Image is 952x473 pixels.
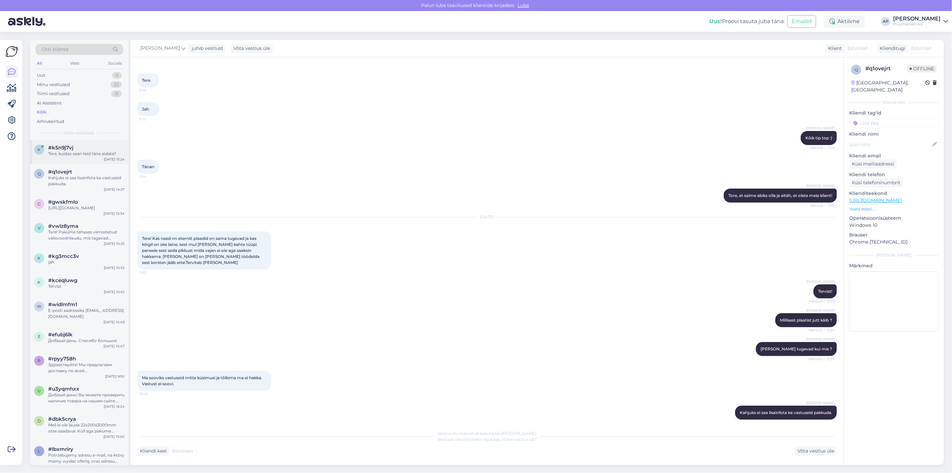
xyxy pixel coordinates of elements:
span: Offline [907,65,937,72]
div: Klient [825,45,842,52]
input: Lisa nimi [850,141,931,148]
div: Socials [107,59,123,68]
div: AP [881,17,890,26]
div: Kliendi info [849,99,939,106]
div: juhib vestlust [189,45,223,52]
div: Tere! Pakume tehases viimistletud välisvoodrilaudu, mis tagavad parema vastupidavuse, värvistabii... [48,229,125,241]
span: Tere [142,78,150,83]
span: Jah [142,107,149,112]
div: Kliendi keel [137,448,167,455]
span: Nähtud ✓ 12:33 [809,299,835,304]
span: #u3yqmhxx [48,386,79,392]
span: 11:33 [139,270,164,275]
p: Kliendi telefon [849,171,939,178]
div: [DATE] 16:24 [104,404,125,409]
p: Kliendi email [849,152,939,159]
div: [DATE] [137,214,837,220]
span: 11:10 [139,117,164,122]
span: Estonian [172,448,193,455]
div: Uus [37,72,45,79]
span: Nähtud ✓ 11:14 [810,203,835,208]
img: Askly Logo [5,45,18,58]
span: Ma sooviks vastuseid mitte küsimusi ja tõlkima ma ei hakka. Vastust ei soovi. [142,375,263,386]
div: # q1ovejrt [865,65,907,73]
span: Vestlus on määratud kasutajale [PERSON_NAME] [438,431,537,436]
div: Tere, kuidas saan teid täna aidata? [48,151,125,157]
span: Tänan [142,164,154,169]
div: [DATE] 14:13 [104,464,125,469]
div: [DATE] 10:49 [103,320,125,325]
span: 11:14 [139,174,164,179]
span: Luba [515,2,531,8]
span: 11:10 [139,88,164,93]
button: Emailid [787,15,816,28]
div: Küsi meiliaadressi [849,159,897,168]
div: [DATE] 15:24 [104,157,125,162]
span: Nähtud ✓ 11:14 [810,145,835,150]
span: #widlmfm1 [48,301,77,308]
span: 14:27 [810,420,835,425]
span: #kg3mcc3v [48,253,79,259]
div: All [35,59,43,68]
span: Vestluse ülevõtmiseks vajutage [438,437,537,442]
span: [PERSON_NAME] tugevad kui mis ? [761,346,832,351]
p: Brauser [849,231,939,239]
div: [PERSON_NAME] [893,16,941,21]
p: Kliendi nimi [849,131,939,138]
span: #vwlz8yma [48,223,78,229]
div: Võta vestlus üle [795,447,837,456]
div: Küsi telefoninumbrit [849,178,903,187]
input: Lisa tag [849,118,939,128]
a: [PERSON_NAME]Puumarket AS [893,16,948,27]
p: Kliendi tag'id [849,110,939,117]
span: #q1ovejrt [48,169,72,175]
span: v [38,225,41,230]
span: #lbxmriry [48,446,73,452]
div: Добрый день. Спасибо большое [48,338,125,344]
span: #rpyy758h [48,356,76,362]
div: 23 [110,81,122,88]
span: Nähtud ✓ 12:34 [809,328,835,333]
p: Windows 10 [849,222,939,229]
div: 0 [112,72,122,79]
div: Aktiivne [824,15,865,27]
p: Klienditeekond [849,190,939,197]
span: r [38,358,41,363]
span: Otsi kliente [42,46,68,53]
span: #kceqluwg [48,277,77,283]
span: #k5n9j7vj [48,145,73,151]
div: Tiimi vestlused [37,90,70,97]
span: w [37,304,42,309]
div: [DATE] 9:50 [105,374,125,379]
div: [DATE] 10:34 [103,211,125,216]
div: Здравствуйте! Мы предлагаем доставку по всей [GEOGRAPHIC_DATA], включая [GEOGRAPHIC_DATA]. Стоимо... [48,362,125,374]
span: [PERSON_NAME] [806,279,835,284]
div: Minu vestlused [37,81,70,88]
span: q [855,67,858,72]
span: k [38,147,41,152]
span: [PERSON_NAME] [806,337,835,342]
div: Arhiveeritud [37,118,64,125]
span: Nähtud ✓ 12:34 [809,356,835,361]
span: Kahjuks ei saa lisainfota ka vastuseid pakkuda. [740,410,832,415]
div: Kõik [37,109,47,116]
div: Võta vestlus üle [231,44,273,53]
div: [DATE] 10:25 [104,241,125,246]
div: Potrzebujemy adresu e-mail, na który mamy wysłać ofertę, oraz adresu dostawy, jeśli potrzebujesz ... [48,452,125,464]
div: Meil ei ole lauda 22x200x3000mm otse saadaval. Küll aga pakume puitmaterjali pikkusesse saagimise... [48,422,125,434]
span: k [38,280,41,285]
div: [DATE] 10:53 [104,265,125,270]
div: Tervist [48,283,125,289]
p: Märkmed [849,262,939,269]
span: Millisest plaatist jutt käib ? [780,318,832,323]
span: u [37,388,41,393]
span: #gwskfmlo [48,199,78,205]
div: [DATE] 10:52 [104,289,125,294]
span: Estonian [911,45,932,52]
span: #efubj6lk [48,332,73,338]
span: [PERSON_NAME] [806,183,835,188]
div: Proovi tasuta juba täna: [709,17,785,25]
div: E-posti aadressiks [EMAIL_ADDRESS][DOMAIN_NAME] [48,308,125,320]
span: #dbk5crya [48,416,76,422]
span: [PERSON_NAME] [140,45,180,52]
